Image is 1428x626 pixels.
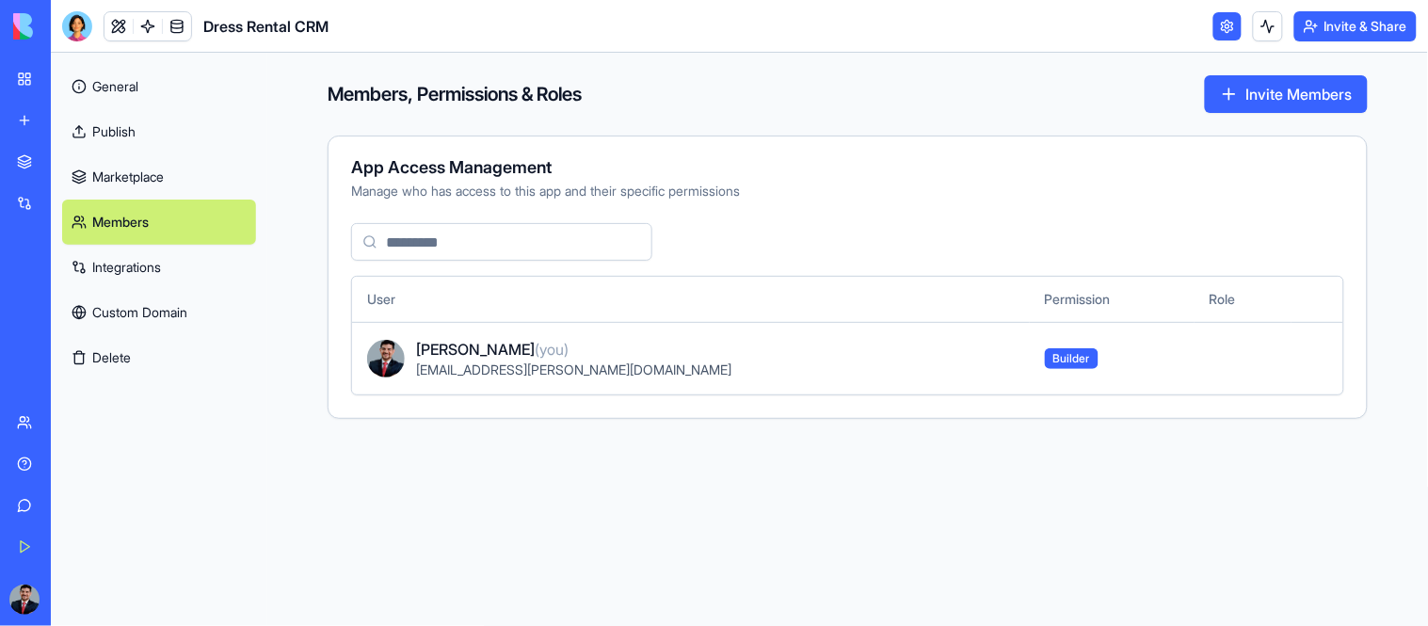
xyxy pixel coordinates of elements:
[1045,348,1099,369] span: Builder
[203,15,329,38] span: Dress Rental CRM
[1205,75,1368,113] button: Invite Members
[1030,277,1195,322] th: Permission
[62,64,256,109] a: General
[1195,277,1292,322] th: Role
[351,159,1344,176] div: App Access Management
[1294,11,1417,41] button: Invite & Share
[13,13,130,40] img: logo
[535,340,569,359] span: (you)
[62,154,256,200] a: Marketplace
[367,340,405,377] img: ACg8ocJnPqYLRoXHyA_S2QfEDhYjycEEIr_9baxJ0Cg0QaX8twGMdTAXdA=s96-c
[352,277,1030,322] th: User
[416,338,569,361] span: [PERSON_NAME]
[328,81,582,107] h4: Members, Permissions & Roles
[351,182,1344,201] div: Manage who has access to this app and their specific permissions
[416,361,731,377] span: [EMAIL_ADDRESS][PERSON_NAME][DOMAIN_NAME]
[9,585,40,615] img: ACg8ocJnPqYLRoXHyA_S2QfEDhYjycEEIr_9baxJ0Cg0QaX8twGMdTAXdA=s96-c
[62,335,256,380] button: Delete
[62,200,256,245] a: Members
[62,245,256,290] a: Integrations
[62,109,256,154] a: Publish
[62,290,256,335] a: Custom Domain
